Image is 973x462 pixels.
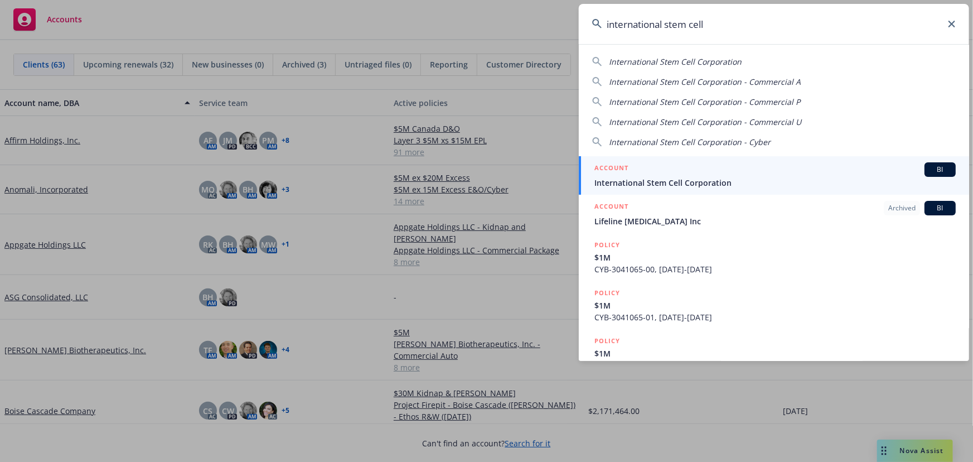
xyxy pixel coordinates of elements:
span: International Stem Cell Corporation - Commercial A [609,76,801,87]
span: BI [929,203,951,213]
span: CYB-108097720-00, [DATE]-[DATE] [594,359,956,371]
span: International Stem Cell Corporation - Cyber [609,137,771,147]
span: BI [929,165,951,175]
span: CYB-3041065-00, [DATE]-[DATE] [594,263,956,275]
h5: POLICY [594,287,620,299]
a: ACCOUNTArchivedBILifeline [MEDICAL_DATA] Inc [579,195,969,233]
span: Lifeline [MEDICAL_DATA] Inc [594,215,956,227]
span: Archived [888,203,916,213]
span: CYB-3041065-01, [DATE]-[DATE] [594,311,956,323]
span: International Stem Cell Corporation - Commercial P [609,97,800,107]
span: $1M [594,348,956,359]
span: International Stem Cell Corporation [609,56,742,67]
span: International Stem Cell Corporation - Commercial U [609,117,801,127]
h5: ACCOUNT [594,201,628,214]
h5: POLICY [594,239,620,251]
a: ACCOUNTBIInternational Stem Cell Corporation [579,156,969,195]
span: $1M [594,300,956,311]
h5: ACCOUNT [594,162,628,176]
a: POLICY$1MCYB-108097720-00, [DATE]-[DATE] [579,329,969,377]
input: Search... [579,4,969,44]
span: $1M [594,252,956,263]
h5: POLICY [594,335,620,346]
span: International Stem Cell Corporation [594,177,956,189]
a: POLICY$1MCYB-3041065-01, [DATE]-[DATE] [579,281,969,329]
a: POLICY$1MCYB-3041065-00, [DATE]-[DATE] [579,233,969,281]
